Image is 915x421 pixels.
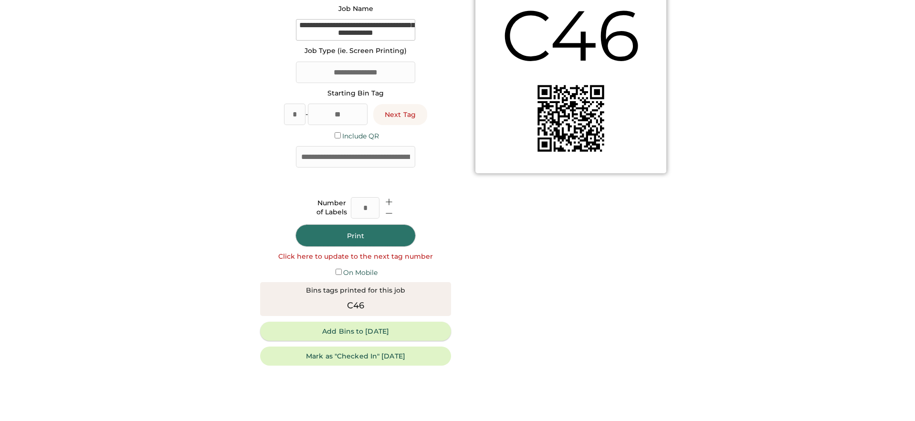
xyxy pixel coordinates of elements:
button: Add Bins to [DATE] [260,322,451,341]
div: C46 [347,299,365,312]
label: Include QR [342,132,379,140]
button: Mark as "Checked In" [DATE] [260,347,451,366]
button: Next Tag [373,104,427,125]
div: Job Name [338,4,373,14]
div: Click here to update to the next tag number [278,252,433,262]
div: Bins tags printed for this job [306,286,405,295]
div: Number of Labels [316,199,347,217]
label: On Mobile [343,268,378,277]
button: Print [296,225,415,246]
div: - [305,110,308,119]
div: Starting Bin Tag [327,89,384,98]
div: Job Type (ie. Screen Printing) [305,46,407,56]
